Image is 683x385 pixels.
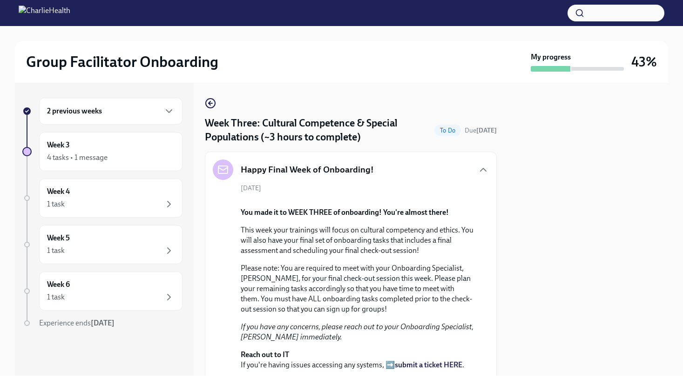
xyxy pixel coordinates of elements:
span: To Do [434,127,461,134]
h3: 43% [631,53,657,70]
a: submit a ticket HERE [395,360,462,369]
strong: Reach out to IT [241,350,289,359]
span: Experience ends [39,319,115,327]
span: [DATE] [241,184,261,192]
div: 1 task [47,246,65,256]
em: If you have any concerns, please reach out to your Onboarding Specialist, [PERSON_NAME] immediately. [241,322,473,341]
h6: Week 5 [47,233,70,243]
strong: My progress [531,52,571,62]
div: 4 tasks • 1 message [47,153,108,163]
span: Due [465,126,497,134]
h6: Week 6 [47,279,70,290]
strong: [DATE] [476,126,497,134]
p: This week your trainings will focus on cultural competency and ethics. You will also have your fi... [241,225,474,256]
h4: Week Three: Cultural Competence & Special Populations (~3 hours to complete) [205,116,431,144]
strong: You made it to WEEK THREE of onboarding! You're almost there! [241,208,449,217]
h6: Week 3 [47,140,70,150]
img: CharlieHealth [19,6,70,20]
a: Week 41 task [22,179,183,218]
h6: 2 previous weeks [47,106,102,116]
p: Please note: You are required to meet with your Onboarding Specialist, [PERSON_NAME], for your fi... [241,263,474,314]
div: 1 task [47,199,65,209]
a: Week 61 task [22,272,183,311]
a: Week 34 tasks • 1 message [22,132,183,171]
div: 2 previous weeks [39,98,183,125]
div: 1 task [47,292,65,302]
h6: Week 4 [47,186,70,197]
span: September 29th, 2025 08:00 [465,126,497,135]
a: Week 51 task [22,225,183,264]
h5: Happy Final Week of Onboarding! [241,164,374,176]
strong: [DATE] [91,319,115,327]
h2: Group Facilitator Onboarding [26,53,218,71]
p: If you're having issues accessing any systems, ➡️ . [241,350,474,370]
